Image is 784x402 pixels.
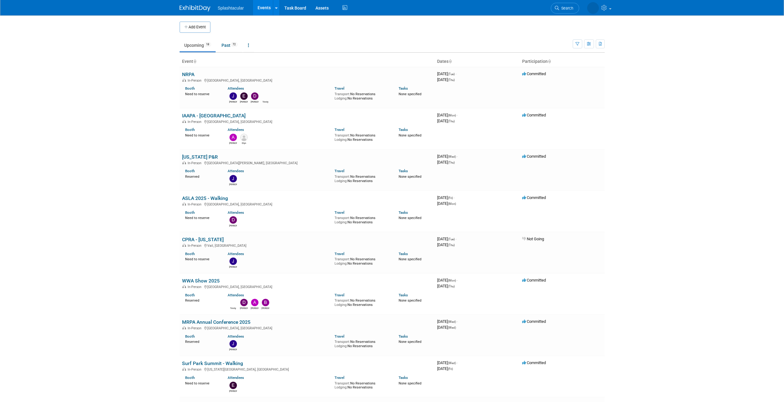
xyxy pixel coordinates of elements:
[262,100,269,104] div: Trinity Lawson
[185,132,219,138] div: Need to reserve
[188,79,203,83] span: In-Person
[182,237,224,242] a: CPRA - [US_STATE]
[399,376,408,380] a: Tasks
[182,319,250,325] a: MRPA Annual Conference 2025
[180,22,210,33] button: Add Event
[399,175,421,179] span: None specified
[185,169,195,173] a: Booth
[240,299,248,306] img: Drew Ford
[182,161,186,164] img: In-Person Event
[335,334,344,339] a: Travel
[454,195,455,200] span: -
[457,319,458,324] span: -
[188,367,203,372] span: In-Person
[437,284,455,288] span: [DATE]
[228,128,244,132] a: Attendees
[182,285,186,288] img: In-Person Event
[435,56,520,67] th: Dates
[399,216,421,220] span: None specified
[437,360,458,365] span: [DATE]
[230,216,237,224] img: Drew Ford
[335,128,344,132] a: Travel
[335,175,350,179] span: Transport:
[182,326,186,329] img: In-Person Event
[335,92,350,96] span: Transport:
[229,389,237,393] div: Enrico Rossi
[229,182,237,186] div: Jimmy Nigh
[182,367,432,372] div: [US_STATE][GEOGRAPHIC_DATA], [GEOGRAPHIC_DATA]
[182,244,186,247] img: In-Person Event
[188,285,203,289] span: In-Person
[457,360,458,365] span: -
[448,361,456,365] span: (Wed)
[240,141,248,145] div: Glyn Jones
[448,114,456,117] span: (Mon)
[437,154,458,159] span: [DATE]
[399,133,421,137] span: None specified
[182,78,432,83] div: [GEOGRAPHIC_DATA], [GEOGRAPHIC_DATA]
[559,6,573,10] span: Search
[448,155,456,158] span: (Wed)
[182,195,228,201] a: ASLA 2025 - Walking
[457,278,458,282] span: -
[457,154,458,159] span: -
[193,59,196,64] a: Sort by Event Name
[448,367,453,371] span: (Fri)
[399,92,421,96] span: None specified
[204,42,211,47] span: 18
[180,56,435,67] th: Event
[437,201,456,206] span: [DATE]
[456,71,457,76] span: -
[228,252,244,256] a: Attendees
[399,252,408,256] a: Tasks
[399,210,408,215] a: Tasks
[522,360,546,365] span: Committed
[448,161,455,164] span: (Thu)
[262,306,269,310] div: Brian Faulkner
[180,5,210,11] img: ExhibitDay
[449,59,452,64] a: Sort by Start Date
[335,86,344,91] a: Travel
[335,220,347,224] span: Lodging:
[185,128,195,132] a: Booth
[335,339,389,348] div: No Reservations No Reservations
[182,243,432,248] div: Vail, [GEOGRAPHIC_DATA]
[437,325,456,330] span: [DATE]
[335,173,389,183] div: No Reservations No Reservations
[399,340,421,344] span: None specified
[251,100,258,104] div: Drew Ford
[240,306,248,310] div: Drew Ford
[229,265,237,269] div: Jimmy Nigh
[437,319,458,324] span: [DATE]
[335,257,350,261] span: Transport:
[230,340,237,347] img: Jimmy Nigh
[448,238,455,241] span: (Tue)
[240,134,248,141] img: Glyn Jones
[520,56,605,67] th: Participation
[437,242,455,247] span: [DATE]
[335,380,389,390] div: No Reservations No Reservations
[335,96,347,100] span: Lodging:
[185,376,195,380] a: Booth
[185,380,219,386] div: Need to reserve
[188,161,203,165] span: In-Person
[587,2,599,14] img: Trinity Lawson
[335,262,347,266] span: Lodging:
[448,78,455,82] span: (Thu)
[185,215,219,220] div: Need to reserve
[437,195,455,200] span: [DATE]
[230,92,237,100] img: Jimmy Nigh
[185,334,195,339] a: Booth
[262,92,269,100] img: Trinity Lawson
[437,119,455,123] span: [DATE]
[217,39,242,51] a: Past72
[448,285,455,288] span: (Thu)
[399,381,421,385] span: None specified
[185,252,195,256] a: Booth
[182,160,432,165] div: [GEOGRAPHIC_DATA][PERSON_NAME], [GEOGRAPHIC_DATA]
[229,141,237,145] div: Alex Weidman
[437,71,457,76] span: [DATE]
[188,244,203,248] span: In-Person
[456,237,457,241] span: -
[230,382,237,389] img: Enrico Rossi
